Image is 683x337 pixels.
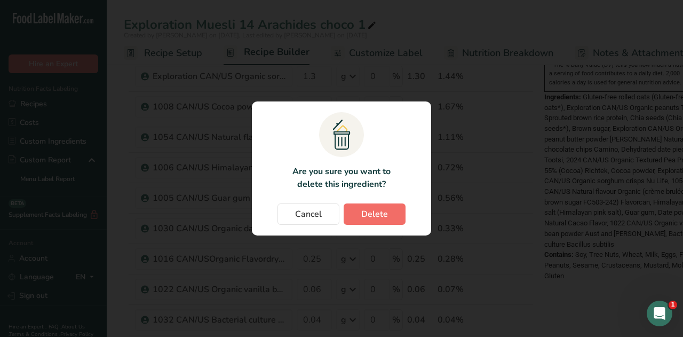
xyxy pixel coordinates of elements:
span: Delete [361,208,388,221]
p: Are you sure you want to delete this ingredient? [286,165,396,191]
button: Cancel [277,203,339,225]
span: Cancel [295,208,322,221]
iframe: Intercom live chat [647,301,672,326]
span: 1 [669,301,677,309]
button: Delete [344,203,406,225]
